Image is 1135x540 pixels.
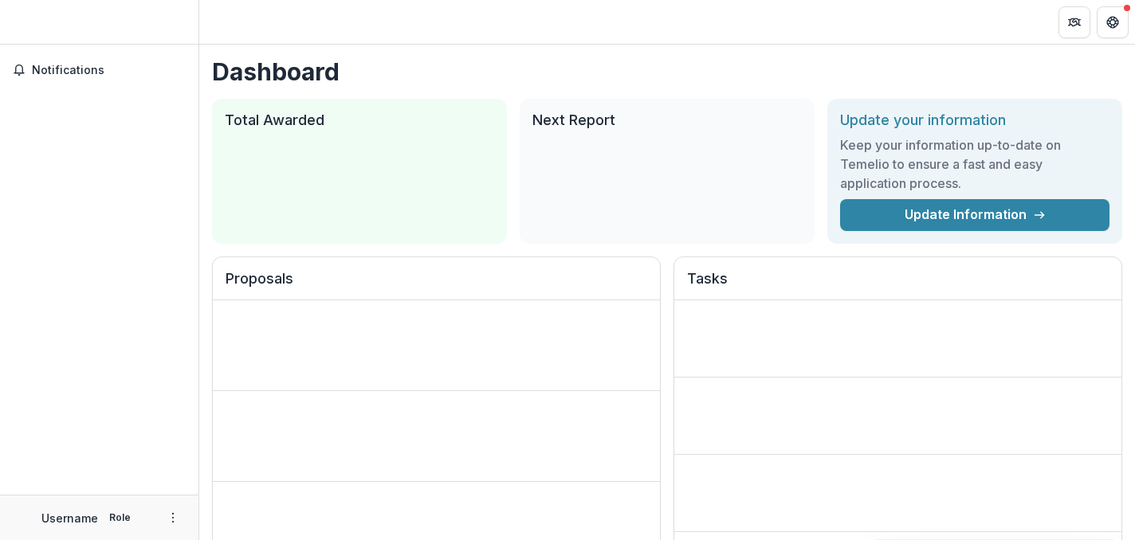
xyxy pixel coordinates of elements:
[32,64,186,77] span: Notifications
[532,112,802,129] h2: Next Report
[212,57,1122,86] h1: Dashboard
[41,510,98,526] p: Username
[226,270,647,300] h2: Proposals
[104,511,135,525] p: Role
[840,135,1109,193] h3: Keep your information up-to-date on Temelio to ensure a fast and easy application process.
[225,112,494,129] h2: Total Awarded
[840,112,1109,129] h2: Update your information
[687,270,1109,300] h2: Tasks
[6,57,192,83] button: Notifications
[1097,6,1129,38] button: Get Help
[840,199,1109,231] a: Update Information
[1058,6,1090,38] button: Partners
[163,508,183,527] button: More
